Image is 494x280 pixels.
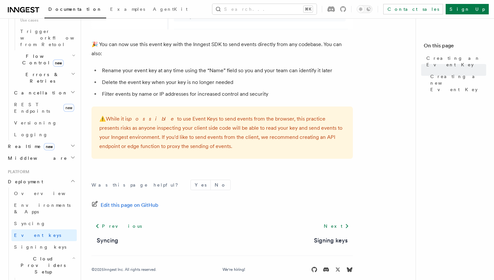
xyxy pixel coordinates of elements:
[14,191,81,196] span: Overview
[11,50,77,69] button: Flow Controlnew
[11,199,77,218] a: Environments & Apps
[11,129,77,140] a: Logging
[14,132,48,137] span: Logging
[97,236,118,245] a: Syncing
[424,42,486,52] h4: On this page
[11,241,77,253] a: Signing keys
[91,220,145,232] a: Previous
[11,188,77,199] a: Overview
[20,29,92,47] span: Trigger workflows from Retool
[11,99,77,117] a: REST Endpointsnew
[314,236,348,245] a: Signing keys
[11,69,77,87] button: Errors & Retries
[11,229,77,241] a: Event keys
[304,6,313,12] kbd: ⌘K
[14,244,66,250] span: Signing keys
[100,78,353,87] li: Delete the event key when your key is no longer needed
[48,7,102,12] span: Documentation
[5,155,67,161] span: Middleware
[5,152,77,164] button: Middleware
[11,90,68,96] span: Cancellation
[430,73,486,93] span: Creating a new Event Key
[11,53,72,66] span: Flow Control
[11,117,77,129] a: Versioning
[212,4,317,14] button: Search...⌘K
[18,15,77,25] span: Use cases
[191,180,210,190] button: Yes
[44,2,106,18] a: Documentation
[44,143,55,150] span: new
[149,2,191,18] a: AgentKit
[18,25,77,50] a: Trigger workflows from Retool
[211,180,230,190] button: No
[14,233,61,238] span: Event keys
[424,52,486,71] a: Creating an Event Key
[91,267,156,272] div: © 2025 Inngest Inc. All rights reserved.
[383,4,443,14] a: Contact sales
[100,90,353,99] li: Filter events by name or IP addresses for increased control and security
[101,201,158,210] span: Edit this page on GitHub
[320,220,353,232] a: Next
[11,87,77,99] button: Cancellation
[153,7,188,12] span: AgentKit
[11,253,77,278] button: Cloud Providers Setup
[99,114,345,151] p: While it is to use Event Keys to send events from the browser, this practice presents risks as an...
[100,66,353,75] li: Rename your event key at any time using the “Name” field so you and your team can identify it later
[106,2,149,18] a: Examples
[446,4,489,14] a: Sign Up
[5,169,29,174] span: Platform
[91,182,183,188] p: Was this page helpful?
[14,102,50,114] span: REST Endpoints
[99,116,106,122] span: ⚠️
[5,178,43,185] span: Deployment
[5,143,55,150] span: Realtime
[14,221,46,226] span: Syncing
[91,201,158,210] a: Edit this page on GitHub
[426,55,486,68] span: Creating an Event Key
[110,7,145,12] span: Examples
[222,267,245,272] a: We're hiring!
[5,176,77,188] button: Deployment
[11,255,72,275] span: Cloud Providers Setup
[11,218,77,229] a: Syncing
[357,5,372,13] button: Toggle dark mode
[14,120,57,125] span: Versioning
[11,71,71,84] span: Errors & Retries
[5,140,77,152] button: Realtimenew
[53,59,64,67] span: new
[63,104,74,112] span: new
[14,203,71,214] span: Environments & Apps
[428,71,486,95] a: Creating a new Event Key
[129,116,177,122] em: possible
[91,40,353,58] p: 🎉 You can now use this event key with the Inngest SDK to send events directly from any codebase. ...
